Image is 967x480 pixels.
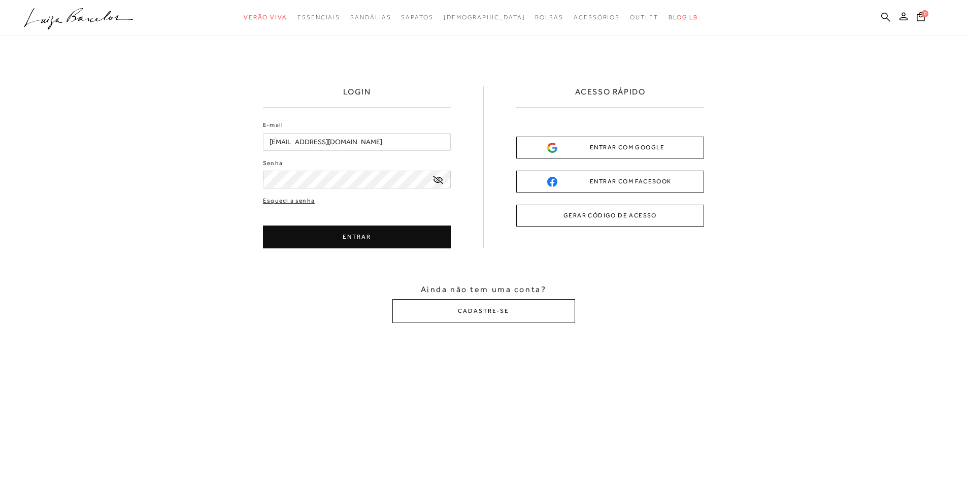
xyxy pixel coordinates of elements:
[669,8,698,27] a: BLOG LB
[575,86,646,108] h2: ACESSO RÁPIDO
[444,14,525,21] span: [DEMOGRAPHIC_DATA]
[535,8,563,27] a: categoryNavScreenReaderText
[297,14,340,21] span: Essenciais
[350,8,391,27] a: categoryNavScreenReaderText
[547,176,673,187] div: ENTRAR COM FACEBOOK
[535,14,563,21] span: Bolsas
[574,14,620,21] span: Acessórios
[516,205,704,227] button: GERAR CÓDIGO DE ACESSO
[630,14,658,21] span: Outlet
[392,299,575,323] button: CADASTRE-SE
[350,14,391,21] span: Sandálias
[263,226,451,248] button: ENTRAR
[263,133,451,151] input: E-mail
[297,8,340,27] a: categoryNavScreenReaderText
[244,8,287,27] a: categoryNavScreenReaderText
[547,142,673,153] div: ENTRAR COM GOOGLE
[263,196,315,206] a: Esqueci a senha
[914,11,928,25] button: 0
[630,8,658,27] a: categoryNavScreenReaderText
[516,171,704,193] button: ENTRAR COM FACEBOOK
[444,8,525,27] a: noSubCategoriesText
[343,86,371,108] h1: LOGIN
[433,176,443,183] a: exibir senha
[516,137,704,158] button: ENTRAR COM GOOGLE
[921,10,928,17] span: 0
[669,14,698,21] span: BLOG LB
[574,8,620,27] a: categoryNavScreenReaderText
[421,284,546,295] span: Ainda não tem uma conta?
[244,14,287,21] span: Verão Viva
[401,14,433,21] span: Sapatos
[263,158,283,168] label: Senha
[401,8,433,27] a: categoryNavScreenReaderText
[263,120,283,130] label: E-mail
